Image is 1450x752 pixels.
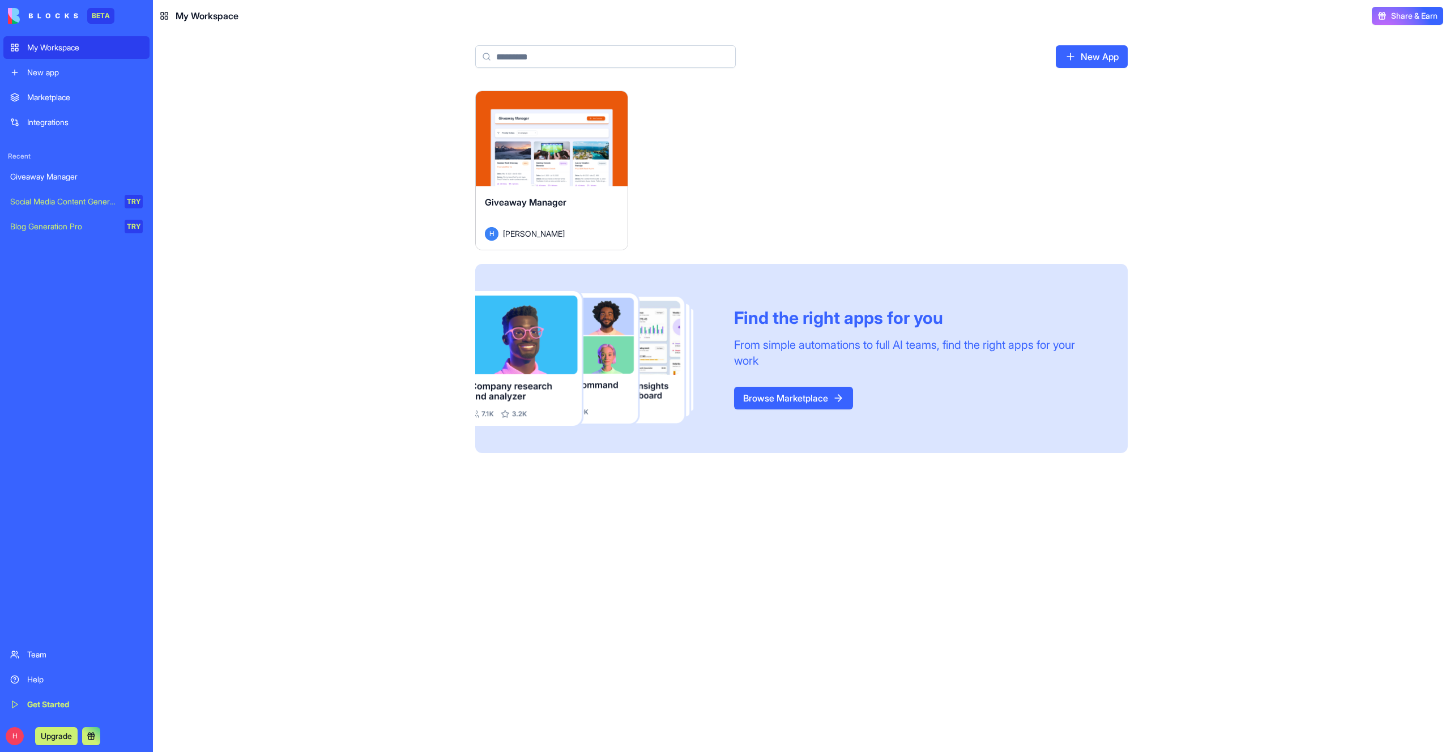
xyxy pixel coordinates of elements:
[125,220,143,233] div: TRY
[27,92,143,103] div: Marketplace
[10,221,117,232] div: Blog Generation Pro
[3,215,150,238] a: Blog Generation ProTRY
[475,291,716,426] img: Frame_181_egmpey.png
[3,61,150,84] a: New app
[27,42,143,53] div: My Workspace
[734,307,1101,328] div: Find the right apps for you
[35,730,78,741] a: Upgrade
[3,152,150,161] span: Recent
[27,674,143,685] div: Help
[1391,10,1438,22] span: Share & Earn
[734,337,1101,369] div: From simple automations to full AI teams, find the right apps for your work
[87,8,114,24] div: BETA
[8,8,114,24] a: BETA
[1056,45,1128,68] a: New App
[3,693,150,716] a: Get Started
[27,649,143,660] div: Team
[6,727,24,745] span: H
[176,9,238,23] span: My Workspace
[8,8,78,24] img: logo
[27,117,143,128] div: Integrations
[3,86,150,109] a: Marketplace
[3,190,150,213] a: Social Media Content GeneratorTRY
[35,727,78,745] button: Upgrade
[3,668,150,691] a: Help
[27,67,143,78] div: New app
[125,195,143,208] div: TRY
[485,196,566,208] span: Giveaway Manager
[734,387,853,409] a: Browse Marketplace
[3,36,150,59] a: My Workspace
[10,171,143,182] div: Giveaway Manager
[3,643,150,666] a: Team
[3,111,150,134] a: Integrations
[503,228,565,240] span: [PERSON_NAME]
[485,227,498,241] span: H
[1372,7,1443,25] button: Share & Earn
[27,699,143,710] div: Get Started
[3,165,150,188] a: Giveaway Manager
[10,196,117,207] div: Social Media Content Generator
[475,91,628,250] a: Giveaway ManagerH[PERSON_NAME]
